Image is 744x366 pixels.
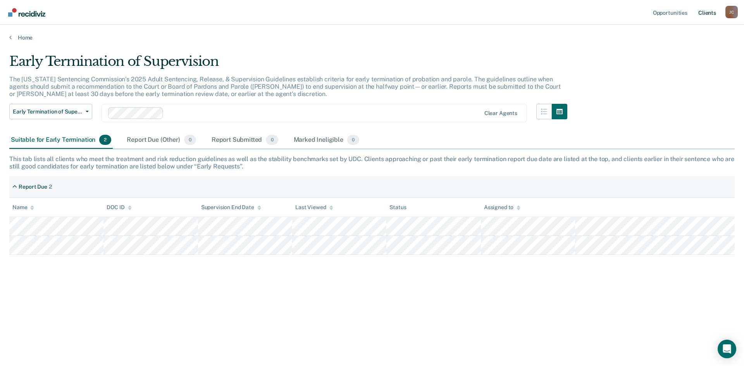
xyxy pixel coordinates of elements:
div: 2 [49,184,52,190]
span: 0 [266,135,278,145]
a: Home [9,34,735,41]
div: Early Termination of Supervision [9,53,567,76]
div: Supervision End Date [201,204,261,211]
span: 0 [184,135,196,145]
span: 2 [99,135,111,145]
p: The [US_STATE] Sentencing Commission’s 2025 Adult Sentencing, Release, & Supervision Guidelines e... [9,76,561,98]
div: Name [12,204,34,211]
div: J C [725,6,738,18]
div: Report Due [19,184,47,190]
div: This tab lists all clients who meet the treatment and risk reduction guidelines as well as the st... [9,155,735,170]
div: DOC ID [107,204,131,211]
button: Profile dropdown button [725,6,738,18]
div: Clear agents [484,110,517,117]
button: Early Termination of Supervision [9,104,92,119]
span: Early Termination of Supervision [13,108,83,115]
div: Open Intercom Messenger [718,340,736,358]
span: 0 [347,135,359,145]
div: Marked Ineligible0 [292,132,361,149]
img: Recidiviz [8,8,45,17]
div: Report Due2 [9,180,55,193]
div: Assigned to [484,204,520,211]
div: Report Submitted0 [210,132,280,149]
div: Suitable for Early Termination2 [9,132,113,149]
div: Report Due (Other)0 [125,132,197,149]
div: Last Viewed [295,204,333,211]
div: Status [389,204,406,211]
